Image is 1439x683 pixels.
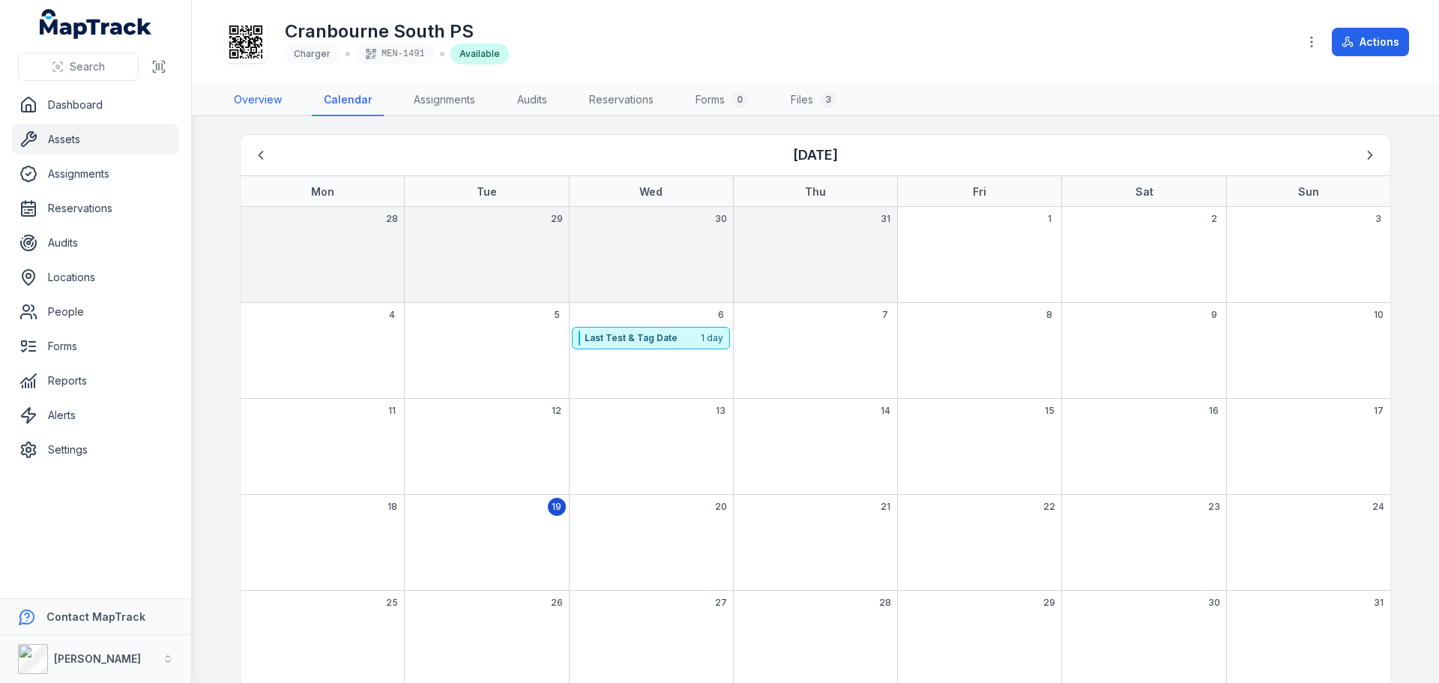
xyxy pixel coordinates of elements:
[715,501,727,513] span: 20
[1374,309,1384,321] span: 10
[881,405,890,417] span: 14
[356,43,434,64] div: MEN-1491
[577,85,666,116] a: Reservations
[312,85,384,116] a: Calendar
[311,185,334,198] strong: Mon
[12,228,179,258] a: Audits
[12,400,179,430] a: Alerts
[247,141,275,169] button: Previous
[1135,185,1153,198] strong: Sat
[793,145,838,166] h3: [DATE]
[386,213,398,225] span: 28
[551,213,563,225] span: 29
[387,501,397,513] span: 18
[40,9,152,39] a: MapTrack
[1043,501,1055,513] span: 22
[46,610,145,623] strong: Contact MapTrack
[12,124,179,154] a: Assets
[450,43,509,64] div: Available
[54,652,141,665] strong: [PERSON_NAME]
[388,405,396,417] span: 11
[715,213,727,225] span: 30
[881,213,890,225] span: 31
[552,405,561,417] span: 12
[1298,185,1319,198] strong: Sun
[12,90,179,120] a: Dashboard
[1211,213,1217,225] span: 2
[222,85,294,116] a: Overview
[718,309,724,321] span: 6
[716,405,725,417] span: 13
[18,52,139,81] button: Search
[12,193,179,223] a: Reservations
[1374,405,1384,417] span: 17
[1046,309,1052,321] span: 8
[12,297,179,327] a: People
[1209,405,1219,417] span: 16
[294,48,331,59] span: Charger
[12,262,179,292] a: Locations
[779,85,849,116] a: Files3
[1048,213,1052,225] span: 1
[70,59,105,74] span: Search
[389,309,395,321] span: 4
[1208,597,1220,609] span: 30
[572,327,730,349] button: Last Test & Tag Date1 day
[731,91,749,109] div: 0
[554,309,560,321] span: 5
[1372,501,1384,513] span: 24
[12,366,179,396] a: Reports
[1374,597,1384,609] span: 31
[684,85,761,116] a: Forms0
[12,159,179,189] a: Assignments
[1375,213,1381,225] span: 3
[552,501,561,513] span: 19
[879,597,891,609] span: 28
[639,185,663,198] strong: Wed
[819,91,837,109] div: 3
[1045,405,1055,417] span: 15
[505,85,559,116] a: Audits
[12,435,179,465] a: Settings
[881,501,890,513] span: 21
[715,597,727,609] span: 27
[402,85,487,116] a: Assignments
[386,597,398,609] span: 25
[477,185,497,198] strong: Tue
[12,331,179,361] a: Forms
[551,597,563,609] span: 26
[1208,501,1220,513] span: 23
[973,185,986,198] strong: Fri
[882,309,888,321] span: 7
[805,185,826,198] strong: Thu
[585,332,699,344] strong: Last Test & Tag Date
[285,19,509,43] h1: Cranbourne South PS
[1332,28,1409,56] button: Actions
[1211,309,1217,321] span: 9
[1356,141,1384,169] button: Next
[1043,597,1055,609] span: 29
